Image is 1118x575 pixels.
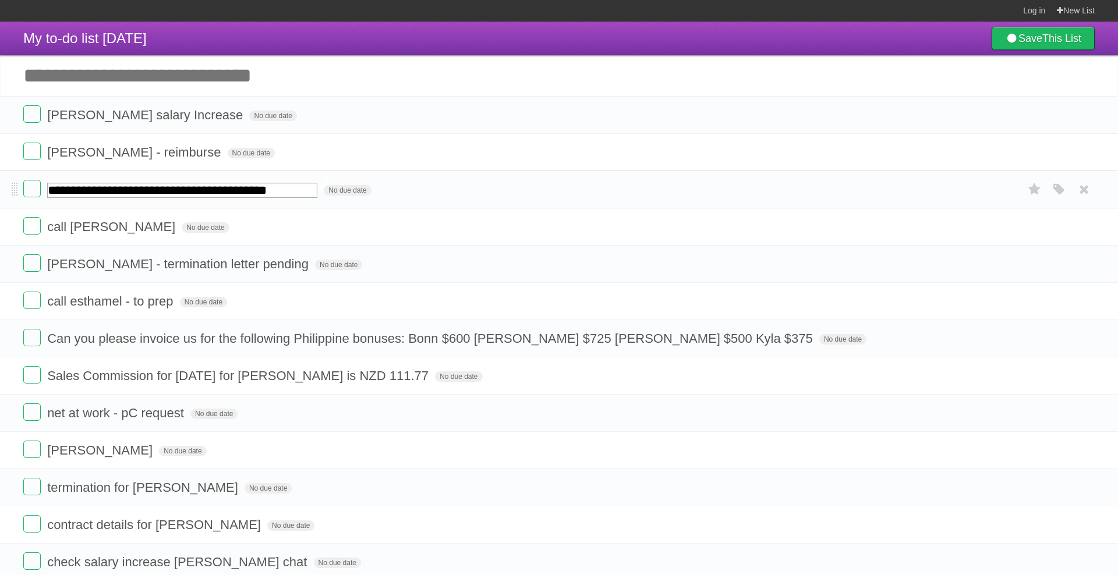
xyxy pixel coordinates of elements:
[159,446,206,456] span: No due date
[47,443,155,457] span: [PERSON_NAME]
[324,185,371,196] span: No due date
[47,219,178,234] span: call [PERSON_NAME]
[47,145,224,159] span: [PERSON_NAME] - reimburse
[23,180,41,197] label: Done
[47,294,176,308] span: call esthamel - to prep
[1042,33,1081,44] b: This List
[47,108,246,122] span: [PERSON_NAME] salary Increase
[47,555,310,569] span: check salary increase [PERSON_NAME] chat
[23,143,41,160] label: Done
[190,409,238,419] span: No due date
[314,558,361,568] span: No due date
[47,517,264,532] span: contract details for [PERSON_NAME]
[23,441,41,458] label: Done
[47,406,187,420] span: net at work - pC request
[23,217,41,235] label: Done
[23,329,41,346] label: Done
[267,520,314,531] span: No due date
[180,297,227,307] span: No due date
[23,105,41,123] label: Done
[992,27,1095,50] a: SaveThis List
[23,254,41,272] label: Done
[47,480,241,495] span: termination for [PERSON_NAME]
[23,515,41,533] label: Done
[47,368,431,383] span: Sales Commission for [DATE] for [PERSON_NAME] is NZD 111.77
[315,260,362,270] span: No due date
[47,331,816,346] span: Can you please invoice us for the following Philippine bonuses: Bonn $600 [PERSON_NAME] $725 [PER...
[23,552,41,570] label: Done
[182,222,229,233] span: No due date
[249,111,296,121] span: No due date
[23,403,41,421] label: Done
[245,483,292,494] span: No due date
[228,148,275,158] span: No due date
[1024,180,1046,199] label: Star task
[47,257,312,271] span: [PERSON_NAME] - termination letter pending
[435,371,482,382] span: No due date
[23,292,41,309] label: Done
[819,334,866,345] span: No due date
[23,478,41,495] label: Done
[23,30,147,46] span: My to-do list [DATE]
[23,366,41,384] label: Done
